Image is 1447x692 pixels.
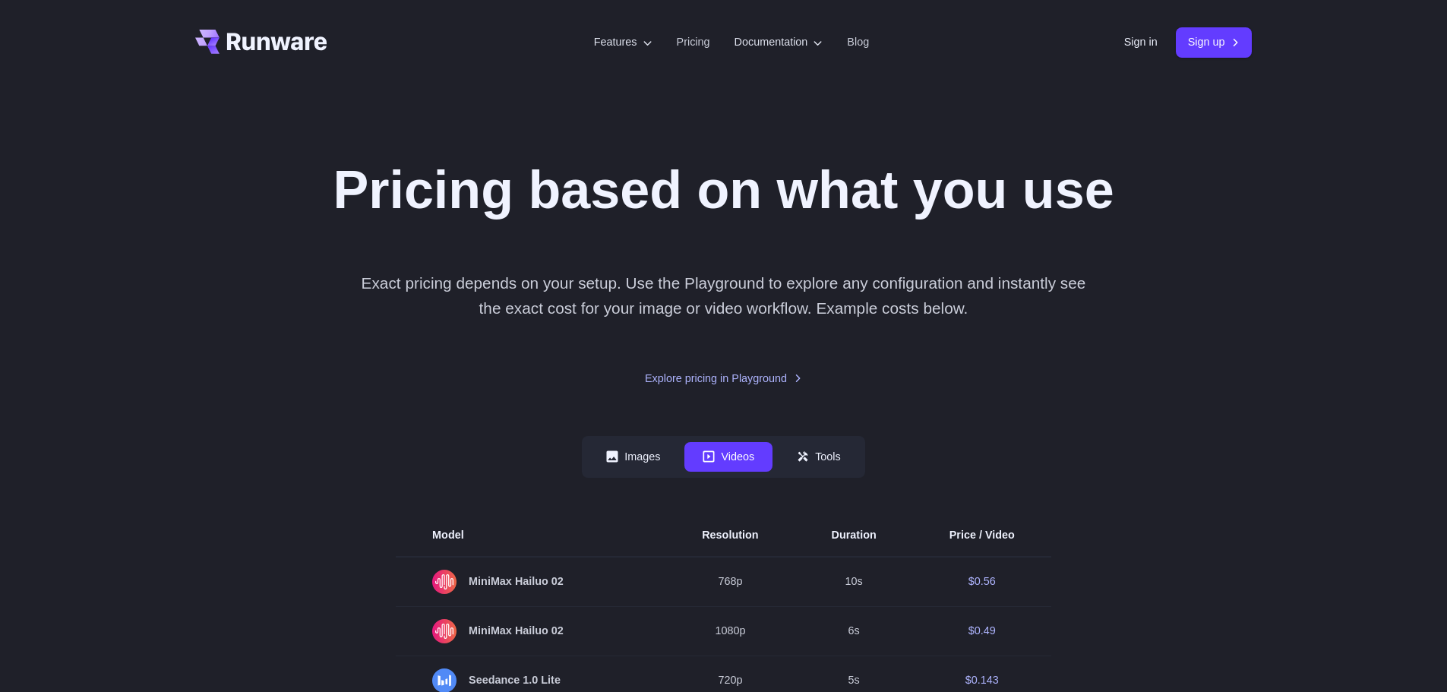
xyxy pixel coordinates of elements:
td: 10s [795,557,913,607]
td: $0.56 [913,557,1051,607]
td: 768p [665,557,795,607]
a: Sign in [1124,33,1158,51]
td: 6s [795,606,913,656]
a: Explore pricing in Playground [645,370,802,387]
span: MiniMax Hailuo 02 [432,570,629,594]
th: Duration [795,514,913,557]
a: Pricing [677,33,710,51]
a: Go to / [195,30,327,54]
a: Sign up [1176,27,1253,57]
button: Videos [684,442,772,472]
h1: Pricing based on what you use [333,158,1114,222]
td: 1080p [665,606,795,656]
p: Exact pricing depends on your setup. Use the Playground to explore any configuration and instantl... [353,270,1093,321]
span: MiniMax Hailuo 02 [432,619,629,643]
th: Price / Video [913,514,1051,557]
label: Documentation [735,33,823,51]
td: $0.49 [913,606,1051,656]
th: Model [396,514,665,557]
th: Resolution [665,514,795,557]
button: Images [588,442,678,472]
label: Features [594,33,652,51]
a: Blog [847,33,869,51]
button: Tools [779,442,859,472]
